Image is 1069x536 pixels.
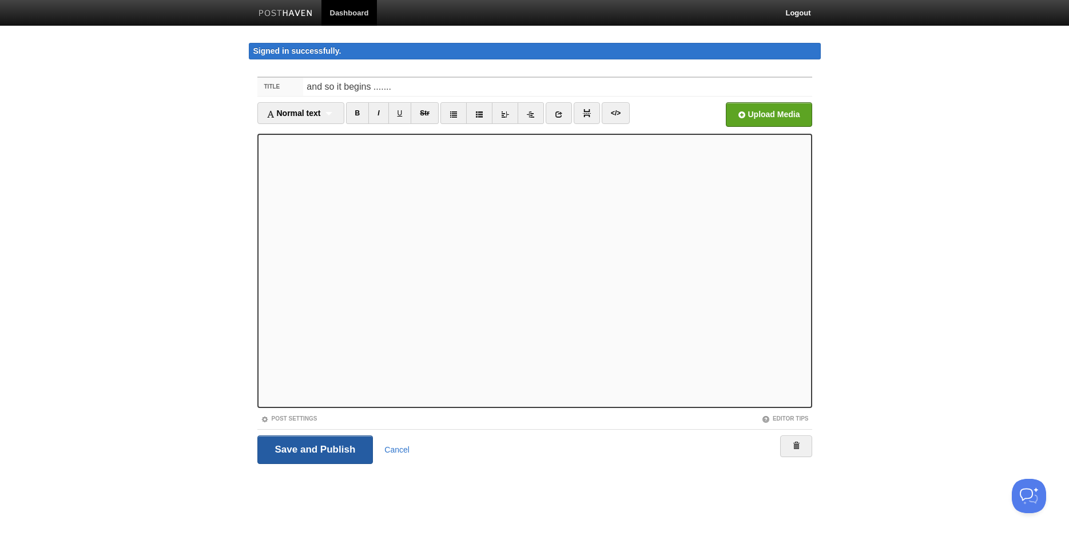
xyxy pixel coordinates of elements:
[762,415,809,422] a: Editor Tips
[1012,479,1046,513] iframe: Help Scout Beacon - Open
[368,102,388,124] a: I
[267,109,321,118] span: Normal text
[388,102,412,124] a: U
[583,109,591,117] img: pagebreak-icon.png
[261,415,317,422] a: Post Settings
[259,10,313,18] img: Posthaven-bar
[602,102,630,124] a: </>
[257,78,304,96] label: Title
[257,435,373,464] input: Save and Publish
[346,102,369,124] a: B
[249,43,821,59] div: Signed in successfully.
[420,109,430,117] del: Str
[411,102,439,124] a: Str
[384,445,410,454] a: Cancel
